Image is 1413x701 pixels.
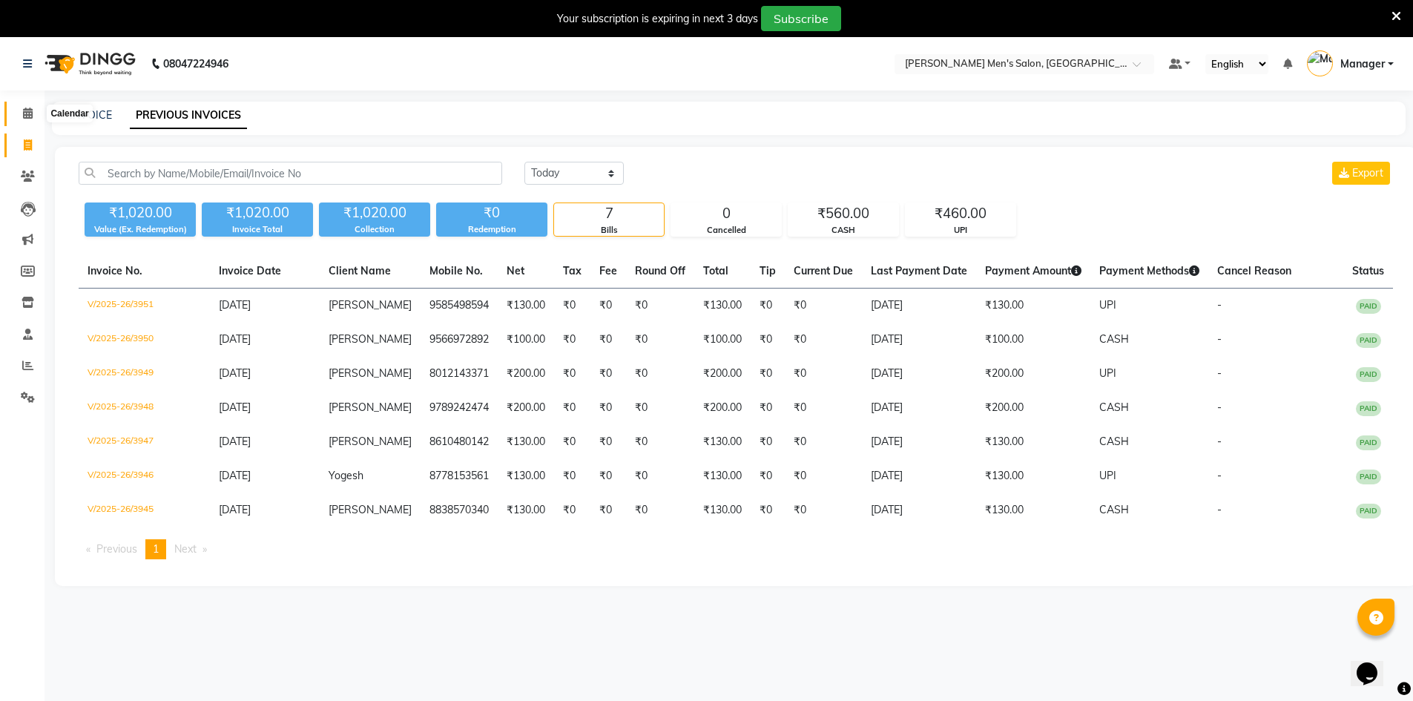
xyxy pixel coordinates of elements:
td: ₹0 [785,493,862,527]
td: ₹200.00 [976,391,1090,425]
span: Payment Methods [1099,264,1199,277]
span: Status [1352,264,1384,277]
td: ₹0 [554,323,590,357]
span: Manager [1340,56,1385,72]
span: PAID [1356,333,1381,348]
span: Tax [563,264,582,277]
td: ₹200.00 [694,357,751,391]
td: 9585498594 [421,289,498,323]
span: - [1217,469,1222,482]
span: UPI [1099,298,1116,312]
td: ₹0 [590,357,626,391]
div: ₹560.00 [788,203,898,224]
span: Total [703,264,728,277]
span: [PERSON_NAME] [329,435,412,448]
td: ₹130.00 [498,493,554,527]
td: ₹0 [554,459,590,493]
td: 9566972892 [421,323,498,357]
div: Collection [319,223,430,236]
td: V/2025-26/3945 [79,493,210,527]
td: [DATE] [862,493,976,527]
td: V/2025-26/3946 [79,459,210,493]
td: ₹0 [626,289,694,323]
td: ₹0 [785,391,862,425]
td: [DATE] [862,289,976,323]
td: ₹0 [751,323,785,357]
span: Export [1352,166,1383,180]
span: - [1217,435,1222,448]
span: [DATE] [219,366,251,380]
td: ₹0 [626,425,694,459]
span: - [1217,298,1222,312]
div: ₹1,020.00 [202,203,313,223]
span: 1 [153,542,159,556]
td: ₹0 [590,323,626,357]
td: ₹0 [554,425,590,459]
td: V/2025-26/3947 [79,425,210,459]
td: 8610480142 [421,425,498,459]
td: ₹0 [785,357,862,391]
a: PREVIOUS INVOICES [130,102,247,129]
span: [DATE] [219,503,251,516]
b: 08047224946 [163,43,228,85]
td: ₹0 [590,459,626,493]
span: Client Name [329,264,391,277]
span: PAID [1356,504,1381,519]
td: [DATE] [862,425,976,459]
span: PAID [1356,470,1381,484]
span: [DATE] [219,298,251,312]
span: Previous [96,542,137,556]
span: Invoice Date [219,264,281,277]
td: ₹0 [554,391,590,425]
span: CASH [1099,401,1129,414]
span: Fee [599,264,617,277]
td: [DATE] [862,323,976,357]
span: PAID [1356,401,1381,416]
td: ₹0 [554,289,590,323]
span: Cancel Reason [1217,264,1291,277]
td: V/2025-26/3950 [79,323,210,357]
button: Export [1332,162,1390,185]
td: ₹0 [590,289,626,323]
td: 8012143371 [421,357,498,391]
td: ₹0 [785,323,862,357]
span: UPI [1099,469,1116,482]
td: ₹0 [590,425,626,459]
div: Bills [554,224,664,237]
span: [PERSON_NAME] [329,401,412,414]
span: Current Due [794,264,853,277]
span: Last Payment Date [871,264,967,277]
div: Invoice Total [202,223,313,236]
span: Tip [760,264,776,277]
nav: Pagination [79,539,1393,559]
div: Value (Ex. Redemption) [85,223,196,236]
div: Your subscription is expiring in next 3 days [557,11,758,27]
span: [DATE] [219,401,251,414]
span: [PERSON_NAME] [329,332,412,346]
span: Net [507,264,524,277]
td: ₹0 [751,357,785,391]
td: ₹130.00 [976,425,1090,459]
td: ₹0 [590,391,626,425]
span: PAID [1356,367,1381,382]
td: 8778153561 [421,459,498,493]
td: ₹0 [626,391,694,425]
span: [PERSON_NAME] [329,503,412,516]
td: ₹200.00 [498,357,554,391]
img: logo [38,43,139,85]
span: - [1217,503,1222,516]
span: PAID [1356,435,1381,450]
span: UPI [1099,366,1116,380]
span: - [1217,401,1222,414]
td: 9789242474 [421,391,498,425]
div: UPI [906,224,1015,237]
span: CASH [1099,332,1129,346]
input: Search by Name/Mobile/Email/Invoice No [79,162,502,185]
td: ₹130.00 [976,493,1090,527]
span: [DATE] [219,435,251,448]
div: Cancelled [671,224,781,237]
td: ₹130.00 [694,493,751,527]
td: ₹0 [626,323,694,357]
button: Subscribe [761,6,841,31]
td: ₹130.00 [694,289,751,323]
